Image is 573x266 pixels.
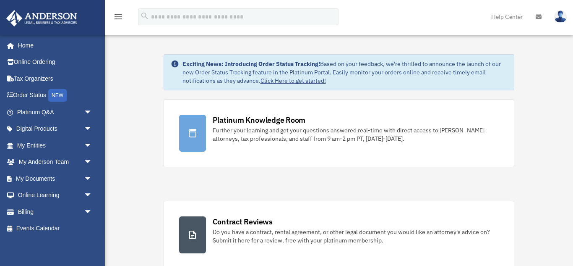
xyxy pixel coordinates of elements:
a: Order StatusNEW [6,87,105,104]
a: My Anderson Teamarrow_drop_down [6,154,105,171]
a: Home [6,37,101,54]
a: Click Here to get started! [260,77,326,84]
div: NEW [48,89,67,102]
a: menu [113,15,123,22]
strong: Exciting News: Introducing Order Status Tracking! [182,60,320,68]
div: Do you have a contract, rental agreement, or other legal document you would like an attorney's ad... [213,228,499,245]
a: Platinum Knowledge Room Further your learning and get your questions answered real-time with dire... [164,99,515,167]
a: Tax Organizers [6,70,105,87]
span: arrow_drop_down [84,203,101,221]
a: Online Ordering [6,54,105,71]
i: menu [113,12,123,22]
a: My Entitiesarrow_drop_down [6,137,105,154]
img: User Pic [554,11,567,23]
span: arrow_drop_down [84,187,101,204]
a: Events Calendar [6,220,105,237]
span: arrow_drop_down [84,170,101,187]
div: Further your learning and get your questions answered real-time with direct access to [PERSON_NAM... [213,126,499,143]
div: Platinum Knowledge Room [213,115,306,125]
span: arrow_drop_down [84,137,101,154]
div: Based on your feedback, we're thrilled to announce the launch of our new Order Status Tracking fe... [182,60,508,85]
i: search [140,11,149,21]
span: arrow_drop_down [84,154,101,171]
a: Digital Productsarrow_drop_down [6,121,105,137]
span: arrow_drop_down [84,121,101,138]
img: Anderson Advisors Platinum Portal [4,10,80,26]
a: Online Learningarrow_drop_down [6,187,105,204]
a: Platinum Q&Aarrow_drop_down [6,104,105,121]
div: Contract Reviews [213,216,273,227]
a: Billingarrow_drop_down [6,203,105,220]
a: My Documentsarrow_drop_down [6,170,105,187]
span: arrow_drop_down [84,104,101,121]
